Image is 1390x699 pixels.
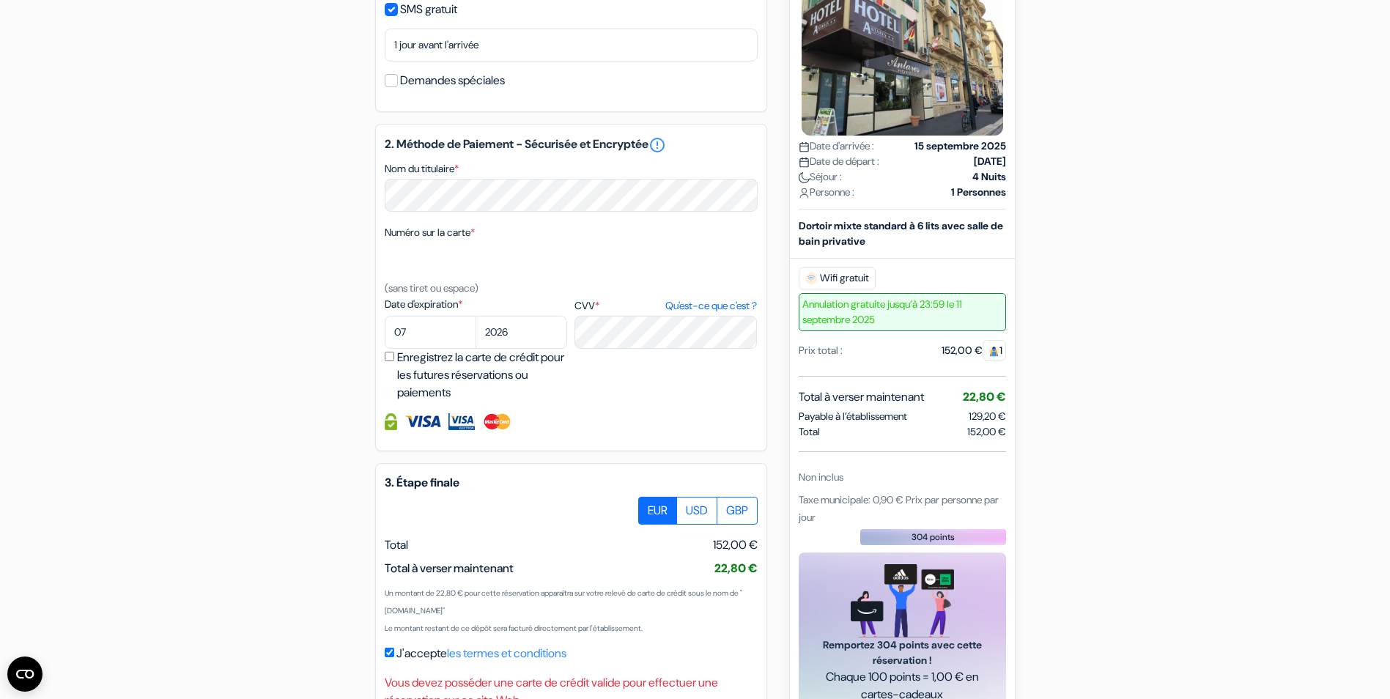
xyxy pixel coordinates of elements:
span: Remportez 304 points avec cette réservation ! [816,637,988,668]
label: Enregistrez la carte de crédit pour les futures réservations ou paiements [397,349,572,402]
label: Demandes spéciales [400,70,505,91]
button: Ouvrir le widget CMP [7,657,42,692]
small: Un montant de 22,80 € pour cette réservation apparaîtra sur votre relevé de carte de crédit sous ... [385,588,742,615]
img: moon.svg [799,171,810,182]
div: 152,00 € [942,342,1006,358]
div: Non inclus [799,469,1006,484]
span: Payable à l’établissement [799,408,907,424]
strong: 1 Personnes [951,184,1006,199]
label: J'accepte [396,645,566,662]
img: user_icon.svg [799,187,810,198]
label: Numéro sur la carte [385,225,475,240]
span: Date d'arrivée : [799,138,874,153]
div: Basic radio toggle button group [639,497,758,525]
a: error_outline [648,136,666,154]
span: 152,00 € [967,424,1006,439]
span: Wifi gratuit [799,267,876,289]
img: free_wifi.svg [805,272,817,284]
img: Master Card [482,413,512,430]
span: Taxe municipale: 0,90 € Prix par personne par jour [799,492,999,523]
span: Personne : [799,184,854,199]
label: GBP [717,497,758,525]
a: les termes et conditions [447,646,566,661]
img: calendar.svg [799,141,810,152]
span: Annulation gratuite jusqu’à 23:59 le 11 septembre 2025 [799,292,1006,330]
label: CVV [574,298,757,314]
span: 304 points [912,530,955,543]
strong: [DATE] [974,153,1006,169]
span: 152,00 € [713,536,758,554]
label: EUR [638,497,677,525]
label: Nom du titulaire [385,161,459,177]
img: Information de carte de crédit entièrement encryptée et sécurisée [385,413,397,430]
small: Le montant restant de ce dépôt sera facturé directement par l'établissement. [385,624,643,633]
span: Date de départ : [799,153,879,169]
img: calendar.svg [799,156,810,167]
a: Qu'est-ce que c'est ? [665,298,757,314]
strong: 4 Nuits [972,169,1006,184]
span: Total [385,537,408,552]
span: 22,80 € [714,561,758,576]
img: Visa [404,413,441,430]
label: USD [676,497,717,525]
span: 1 [983,339,1006,360]
span: Total à verser maintenant [799,388,924,405]
label: Date d'expiration [385,297,567,312]
span: Total [799,424,820,439]
img: gift_card_hero_new.png [851,563,954,637]
span: 22,80 € [963,388,1006,404]
b: Dortoir mixte standard à 6 lits avec salle de bain privative [799,218,1003,247]
span: Séjour : [799,169,842,184]
h5: 3. Étape finale [385,476,758,489]
img: guest.svg [988,345,999,356]
h5: 2. Méthode de Paiement - Sécurisée et Encryptée [385,136,758,154]
span: 129,20 € [969,409,1006,422]
div: Prix total : [799,342,843,358]
span: Total à verser maintenant [385,561,514,576]
small: (sans tiret ou espace) [385,281,478,295]
img: Visa Electron [448,413,475,430]
strong: 15 septembre 2025 [914,138,1006,153]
